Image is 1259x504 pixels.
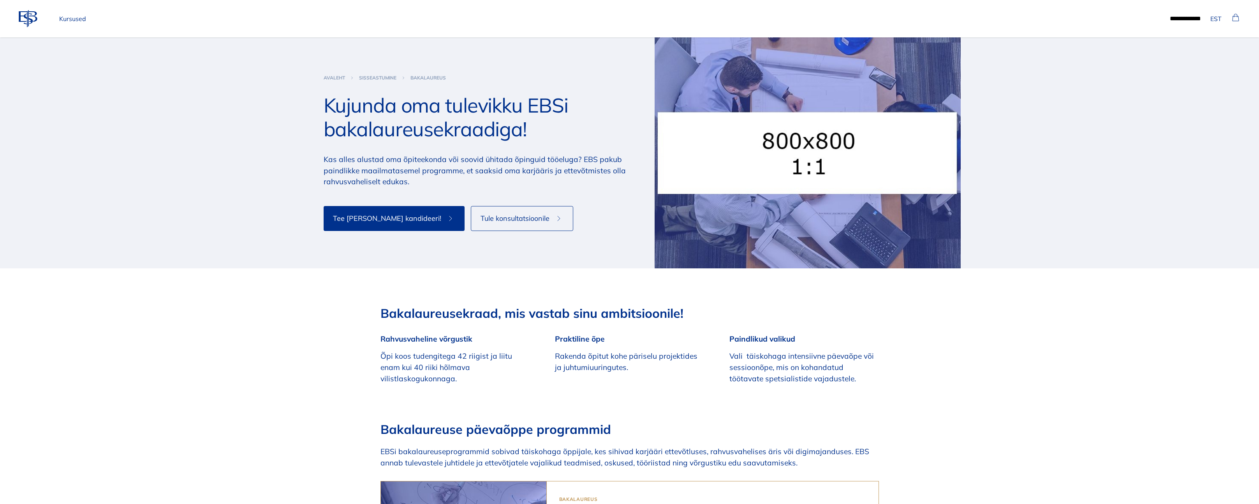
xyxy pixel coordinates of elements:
strong: Praktiline õpe [555,334,605,344]
img: placeholder image [655,37,961,268]
h1: Kujunda oma tulevikku EBSi bakalaureusekraadiga! [324,93,630,141]
strong: Paindlikud valikud [729,334,795,344]
p: Vali täiskohaga intensiivne päevaõpe või sessioonõpe, mis on kohandatud töötavate spetsialistide ... [729,351,879,384]
a: Sisseastumine [359,75,396,81]
p: EBSi bakalaureuseprogrammid sobivad täiskohaga õppijale, kes sihivad karjääri ettevõtluses, rahvu... [380,446,879,469]
span: Tule konsultatsioonile [481,213,549,224]
button: EST [1207,11,1225,26]
a: Kursused [56,11,89,26]
a: Bakalaureus [410,75,446,81]
span: Tee [PERSON_NAME] kandideeri! [333,213,441,224]
p: Kas alles alustad oma õpiteekonda või soovid ühitada õpinguid tööeluga? EBS pakub paindlikke maai... [324,154,630,187]
strong: Rahvusvaheline võrgustik [380,334,472,344]
a: Avaleht [324,75,345,81]
h2: Bakalaureusekraad, mis vastab sinu ambitsioonile! [380,306,879,321]
button: Tule konsultatsioonile [471,206,573,231]
button: Tee [PERSON_NAME] kandideeri! [324,206,465,231]
h2: Bakalaureuse päevaõppe programmid [380,422,879,437]
p: Rakenda õpitut kohe päriselu projektides ja juhtumiuuringutes. [555,351,704,373]
span: Bakalaureus [559,496,598,502]
p: Õpi koos tudengitega 42 riigist ja liitu enam kui 40 riiki hõlmava vilistlaskogukonnaga. [380,351,530,384]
